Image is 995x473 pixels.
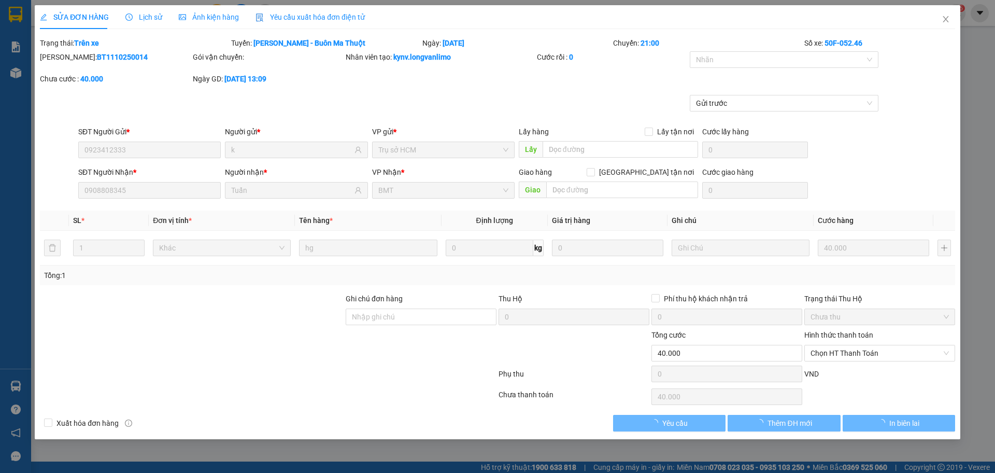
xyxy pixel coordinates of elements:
div: Phụ thu [497,368,650,386]
label: Cước lấy hàng [702,128,749,136]
span: Tổng cước [651,331,686,339]
b: 21:00 [641,39,659,47]
span: Ảnh kiện hàng [179,13,239,21]
button: Yêu cầu [613,415,726,432]
span: SỬA ĐƠN HÀNG [40,13,109,21]
div: BMT [9,9,81,21]
label: Cước giao hàng [702,168,754,176]
div: [PERSON_NAME]: [40,51,191,63]
input: Cước lấy hàng [702,142,808,158]
span: In biên lai [889,418,919,429]
div: Chưa cước : [40,73,191,85]
div: Người gửi [225,126,367,137]
span: edit [40,13,47,21]
label: Ghi chú đơn hàng [346,295,403,303]
th: Ghi chú [667,211,814,231]
span: loading [878,419,889,426]
span: Lịch sử [125,13,162,21]
div: Số xe: [803,37,956,49]
div: Nhân viên tạo: [346,51,535,63]
b: kynv.longvanlimo [393,53,451,61]
div: Tổng: 1 [44,270,384,281]
b: BT1110250014 [97,53,148,61]
input: Dọc đường [543,141,698,158]
span: VND [804,370,819,378]
span: user [354,187,362,194]
span: Giao hàng [519,168,552,176]
span: Nhận: [89,10,113,21]
span: CR : [8,68,24,79]
div: SĐT Người Gửi [78,126,221,137]
span: Giao [519,182,546,198]
div: Ngày GD: [193,73,344,85]
div: SĐT Người Nhận [78,166,221,178]
button: Thêm ĐH mới [728,415,840,432]
div: VP gửi [372,126,515,137]
span: Gửi: [9,10,25,21]
input: Tên người gửi [231,144,352,156]
div: Chưa thanh toán [497,389,650,407]
span: user [354,146,362,154]
span: Cước hàng [818,216,854,225]
span: Chọn HT Thanh Toán [811,345,949,361]
input: 0 [818,240,929,256]
span: Lấy [519,141,543,158]
span: Định lượng [476,216,513,225]
input: 0 [552,240,663,256]
span: Lấy hàng [519,128,549,136]
span: kg [533,240,544,256]
div: Sơn [89,34,161,46]
input: Ghi Chú [672,240,809,256]
div: Cước rồi : [537,51,688,63]
span: clock-circle [125,13,133,21]
div: Gói vận chuyển: [193,51,344,63]
b: 50F-052.46 [825,39,862,47]
input: Cước giao hàng [702,182,808,199]
span: Xuất hóa đơn hàng [52,418,123,429]
button: plus [937,240,951,256]
span: SL [73,216,81,225]
span: Đơn vị tính [153,216,192,225]
span: Phí thu hộ khách nhận trả [660,293,752,304]
input: Tên người nhận [231,185,352,196]
div: 0859923764 [89,46,161,61]
span: Khác [159,240,285,256]
span: Yêu cầu [662,418,688,429]
span: Thêm ĐH mới [767,418,812,429]
span: Gửi trước [696,95,873,111]
span: Lấy tận nơi [653,126,698,137]
b: [DATE] [443,39,464,47]
b: 0 [569,53,573,61]
div: Trạng thái Thu Hộ [804,293,955,304]
div: Trụ sở HCM [89,9,161,34]
span: [GEOGRAPHIC_DATA] tận nơi [595,166,698,178]
div: Trạng thái: [39,37,230,49]
b: 40.000 [80,75,103,83]
div: Tuyến: [230,37,421,49]
img: icon [255,13,264,22]
div: 150.000 [8,67,83,79]
span: BMT [378,183,508,198]
span: Thu Hộ [499,295,522,303]
div: Ngày: [421,37,613,49]
input: Ghi chú đơn hàng [346,309,496,325]
span: Trụ sở HCM [378,142,508,158]
span: loading [756,419,767,426]
span: info-circle [125,420,132,427]
input: VD: Bàn, Ghế [299,240,437,256]
b: [DATE] 13:09 [224,75,266,83]
span: picture [179,13,186,21]
b: Trên xe [74,39,99,47]
span: close [942,15,950,23]
span: VP Nhận [372,168,401,176]
b: [PERSON_NAME] - Buôn Ma Thuột [253,39,365,47]
input: Dọc đường [546,182,698,198]
div: Chuyến: [612,37,803,49]
button: delete [44,240,61,256]
div: k [9,21,81,34]
span: Giá trị hàng [552,216,590,225]
div: 0919433272 [9,34,81,48]
label: Hình thức thanh toán [804,331,873,339]
span: Yêu cầu xuất hóa đơn điện tử [255,13,365,21]
div: Người nhận [225,166,367,178]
